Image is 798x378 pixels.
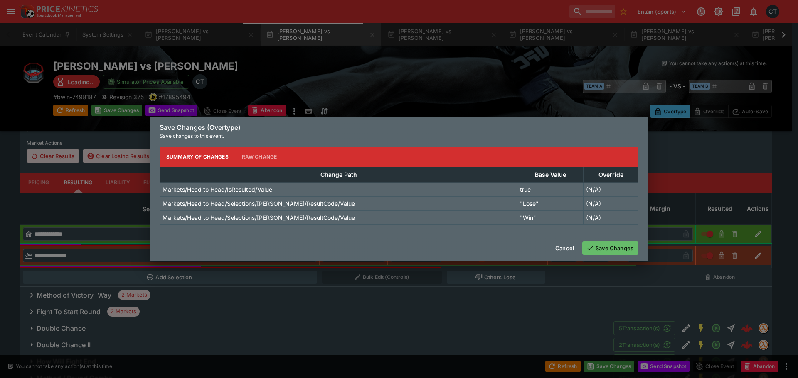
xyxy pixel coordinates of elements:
[582,241,638,255] button: Save Changes
[584,167,638,182] th: Override
[584,196,638,210] td: (N/A)
[584,210,638,224] td: (N/A)
[584,182,638,196] td: (N/A)
[160,147,235,167] button: Summary of Changes
[160,167,517,182] th: Change Path
[163,199,355,208] p: Markets/Head to Head/Selections/[PERSON_NAME]/ResultCode/Value
[517,167,584,182] th: Base Value
[160,123,638,132] h6: Save Changes (Overtype)
[235,147,284,167] button: Raw Change
[163,213,355,222] p: Markets/Head to Head/Selections/[PERSON_NAME]/ResultCode/Value
[517,196,584,210] td: "Lose"
[517,210,584,224] td: "Win"
[163,185,272,194] p: Markets/Head to Head/IsResulted/Value
[550,241,579,255] button: Cancel
[517,182,584,196] td: true
[160,132,638,140] p: Save changes to this event.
